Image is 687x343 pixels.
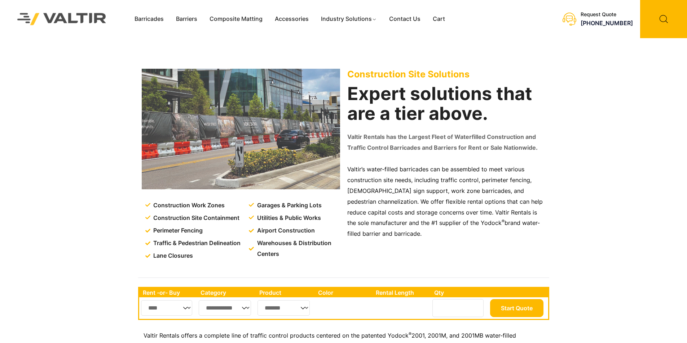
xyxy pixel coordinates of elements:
button: Start Quote [490,299,543,317]
div: Request Quote [581,12,633,18]
th: Color [314,288,373,297]
p: Construction Site Solutions [347,69,546,80]
span: Airport Construction [255,225,315,236]
img: Valtir Rentals [8,4,116,34]
sup: ® [502,218,505,224]
a: Accessories [269,14,315,24]
th: Qty [431,288,488,297]
th: Rent -or- Buy [139,288,197,297]
a: Contact Us [383,14,427,24]
a: Cart [427,14,451,24]
span: Traffic & Pedestrian Delineation [151,238,241,249]
th: Product [256,288,314,297]
sup: ® [409,331,411,337]
a: Barriers [170,14,203,24]
p: Valtir Rentals has the Largest Fleet of Waterfilled Construction and Traffic Control Barricades a... [347,132,546,153]
p: Valtir’s water-filled barricades can be assembled to meet various construction site needs, includ... [347,164,546,239]
a: Industry Solutions [315,14,383,24]
span: Warehouses & Distribution Centers [255,238,342,259]
a: Barricades [128,14,170,24]
span: Utilities & Public Works [255,213,321,224]
a: [PHONE_NUMBER] [581,19,633,27]
span: Valtir Rentals offers a complete line of traffic control products centered on the patented Yodock [144,332,409,339]
span: Lane Closures [151,251,193,261]
span: Construction Work Zones [151,200,225,211]
span: Perimeter Fencing [151,225,203,236]
h2: Expert solutions that are a tier above. [347,84,546,123]
th: Category [197,288,256,297]
a: Composite Matting [203,14,269,24]
th: Rental Length [372,288,431,297]
span: Construction Site Containment [151,213,239,224]
span: Garages & Parking Lots [255,200,322,211]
